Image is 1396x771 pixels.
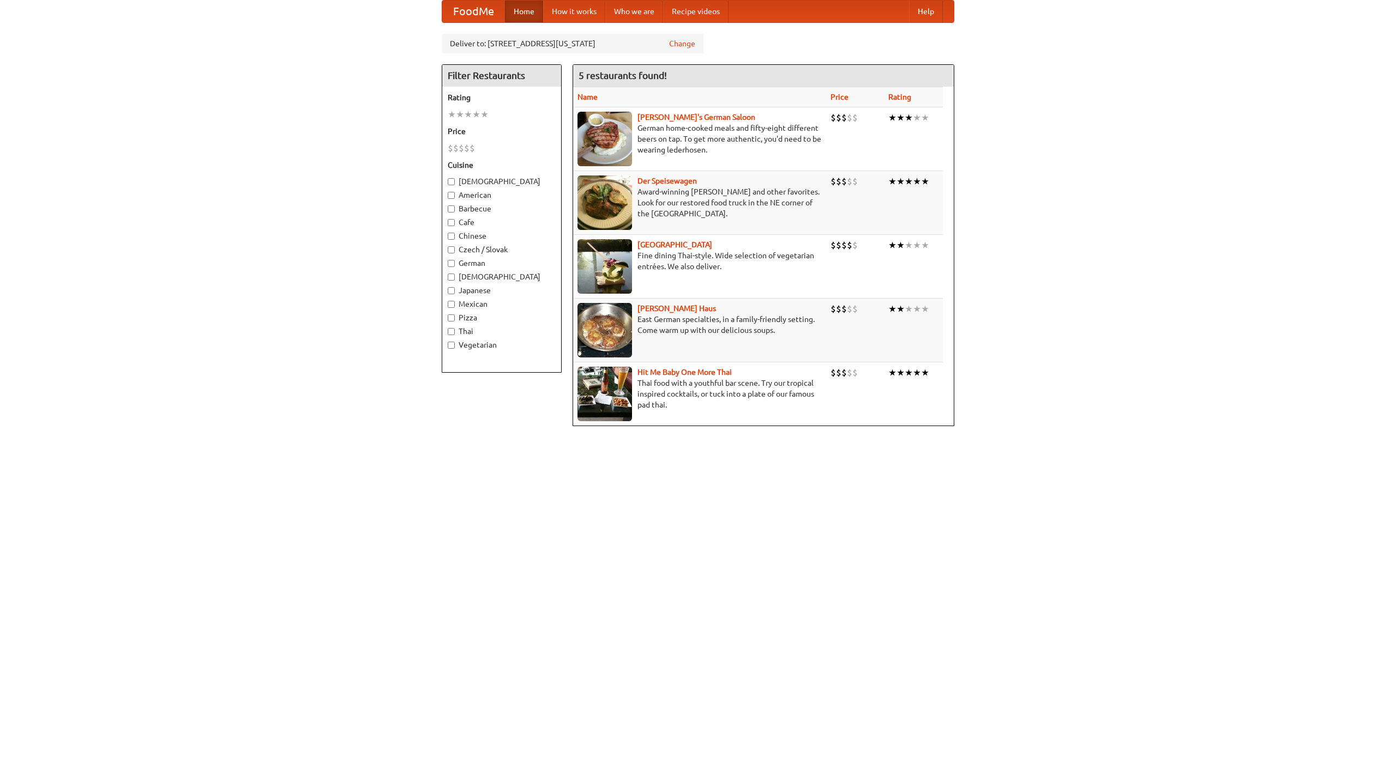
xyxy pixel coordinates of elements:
img: babythai.jpg [577,367,632,421]
img: speisewagen.jpg [577,175,632,230]
li: $ [847,303,852,315]
label: [DEMOGRAPHIC_DATA] [448,176,556,187]
label: Vegetarian [448,339,556,350]
div: Deliver to: [STREET_ADDRESS][US_STATE] [442,34,703,53]
li: $ [448,142,453,154]
h5: Rating [448,92,556,103]
li: $ [852,112,858,124]
li: $ [841,112,847,124]
img: kohlhaus.jpg [577,303,632,357]
h5: Price [448,126,556,137]
li: ★ [896,367,905,379]
li: ★ [921,112,929,124]
input: Mexican [448,301,455,308]
li: ★ [913,303,921,315]
li: ★ [913,112,921,124]
img: satay.jpg [577,239,632,294]
li: $ [841,175,847,187]
a: [PERSON_NAME] Haus [637,304,716,313]
li: $ [852,175,858,187]
b: Der Speisewagen [637,177,697,185]
li: $ [852,367,858,379]
li: ★ [896,175,905,187]
li: $ [847,175,852,187]
li: ★ [456,108,464,120]
p: German home-cooked meals and fifty-eight different beers on tap. To get more authentic, you'd nee... [577,123,822,155]
li: ★ [888,175,896,187]
li: $ [831,239,836,251]
li: ★ [921,367,929,379]
li: ★ [921,303,929,315]
li: $ [836,239,841,251]
li: $ [847,239,852,251]
li: ★ [896,112,905,124]
a: Rating [888,93,911,101]
li: $ [836,367,841,379]
li: ★ [921,239,929,251]
li: $ [841,367,847,379]
li: $ [847,112,852,124]
a: Help [909,1,943,22]
li: $ [831,175,836,187]
li: $ [852,239,858,251]
a: Home [505,1,543,22]
li: ★ [464,108,472,120]
label: Thai [448,326,556,337]
label: Barbecue [448,203,556,214]
li: ★ [921,175,929,187]
a: Name [577,93,598,101]
label: Pizza [448,312,556,323]
a: Hit Me Baby One More Thai [637,368,732,377]
input: [DEMOGRAPHIC_DATA] [448,178,455,185]
li: $ [831,367,836,379]
li: ★ [448,108,456,120]
li: $ [852,303,858,315]
li: ★ [888,303,896,315]
p: Fine dining Thai-style. Wide selection of vegetarian entrées. We also deliver. [577,250,822,272]
input: Thai [448,328,455,335]
a: [PERSON_NAME]'s German Saloon [637,113,755,122]
input: American [448,192,455,199]
li: ★ [888,239,896,251]
img: esthers.jpg [577,112,632,166]
li: $ [836,112,841,124]
input: Japanese [448,287,455,294]
li: $ [470,142,475,154]
li: ★ [896,303,905,315]
li: ★ [913,367,921,379]
li: $ [459,142,464,154]
h5: Cuisine [448,160,556,171]
li: $ [453,142,459,154]
input: Cafe [448,219,455,226]
li: ★ [913,239,921,251]
a: [GEOGRAPHIC_DATA] [637,240,712,249]
label: Japanese [448,285,556,296]
input: Vegetarian [448,342,455,349]
input: Barbecue [448,205,455,213]
li: ★ [905,367,913,379]
input: Pizza [448,314,455,321]
a: FoodMe [442,1,505,22]
p: Award-winning [PERSON_NAME] and other favorites. Look for our restored food truck in the NE corne... [577,186,822,219]
li: $ [841,303,847,315]
p: East German specialties, in a family-friendly setting. Come warm up with our delicious soups. [577,314,822,336]
li: $ [831,303,836,315]
h4: Filter Restaurants [442,65,561,87]
a: Who we are [605,1,663,22]
a: Change [669,38,695,49]
li: $ [836,303,841,315]
a: Price [831,93,849,101]
ng-pluralize: 5 restaurants found! [579,70,667,81]
label: German [448,258,556,269]
a: How it works [543,1,605,22]
label: Cafe [448,217,556,228]
label: [DEMOGRAPHIC_DATA] [448,271,556,282]
li: ★ [888,367,896,379]
li: ★ [905,239,913,251]
li: ★ [472,108,480,120]
input: [DEMOGRAPHIC_DATA] [448,274,455,281]
li: $ [836,175,841,187]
